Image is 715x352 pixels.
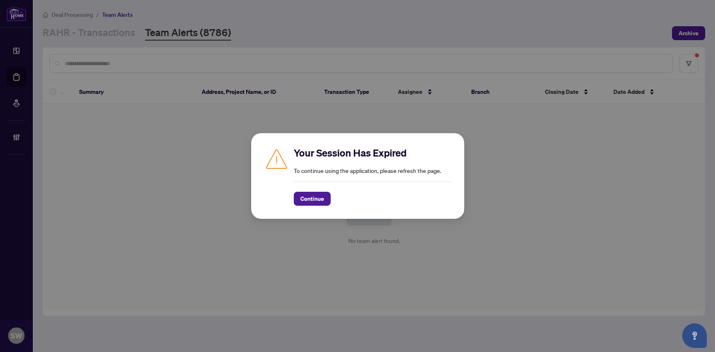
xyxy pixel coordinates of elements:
h2: Your Session Has Expired [294,146,451,159]
span: Continue [300,192,324,205]
button: Continue [294,192,331,206]
img: Caution icon [264,146,289,171]
button: Open asap [682,323,707,348]
div: To continue using the application, please refresh the page. [294,146,451,206]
